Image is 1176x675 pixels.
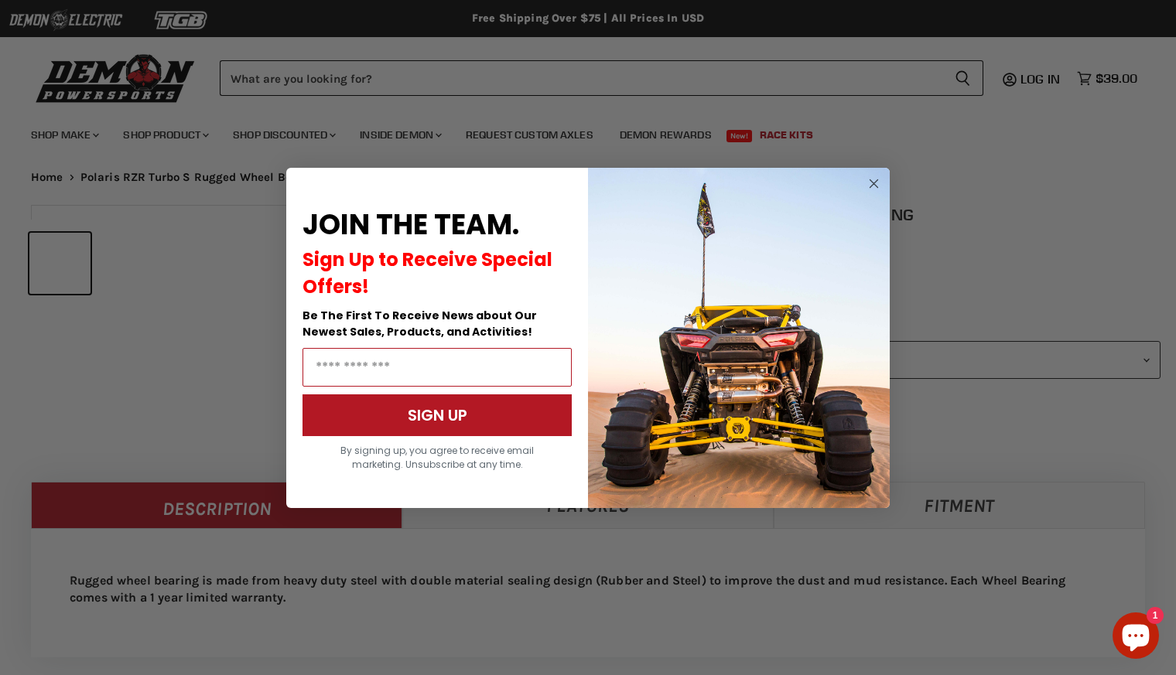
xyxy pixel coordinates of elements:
[303,308,537,339] span: Be The First To Receive News about Our Newest Sales, Products, and Activities!
[303,348,572,387] input: Email Address
[303,247,552,299] span: Sign Up to Receive Special Offers!
[340,444,534,471] span: By signing up, you agree to receive email marketing. Unsubscribe at any time.
[303,394,572,436] button: SIGN UP
[588,168,890,508] img: a9095488-b6e7-41ba-879d-588abfab540b.jpeg
[864,174,884,193] button: Close dialog
[303,205,519,244] span: JOIN THE TEAM.
[1108,612,1164,663] inbox-online-store-chat: Shopify online store chat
